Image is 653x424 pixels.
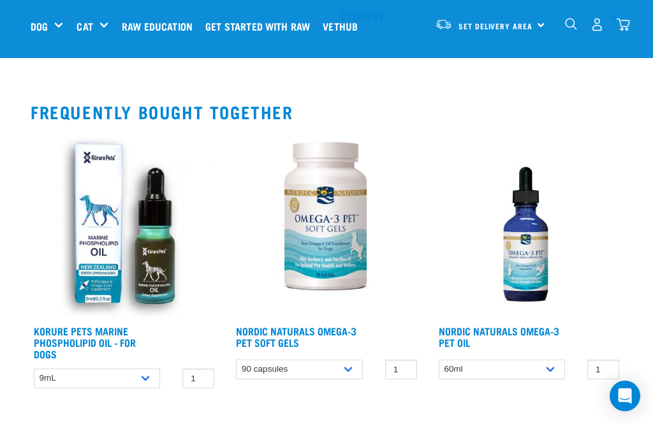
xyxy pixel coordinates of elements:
img: home-icon-1@2x.png [565,18,577,30]
h2: Frequently bought together [31,102,622,122]
a: Vethub [319,1,367,52]
img: user.png [591,18,604,31]
a: Korure Pets Marine Phospholipid Oil - for Dogs [34,328,136,356]
a: Get started with Raw [202,1,319,52]
div: Open Intercom Messenger [610,381,640,411]
a: Cat [77,18,92,34]
input: 1 [587,360,619,379]
input: 1 [182,369,214,388]
img: home-icon@2x.png [617,18,630,31]
img: Bottle Of Omega3 Pet With 90 Capsules For Pets [233,132,420,319]
a: Nordic Naturals Omega-3 Pet Oil [439,328,559,345]
input: 1 [385,360,417,379]
a: Nordic Naturals Omega-3 Pet Soft Gels [236,328,356,345]
span: Set Delivery Area [459,24,532,28]
img: Bottle Of 60ml Omega3 For Pets [436,132,622,319]
a: Raw Education [119,1,202,52]
a: Dog [31,18,48,34]
img: OI Lfront 1024x1024 [31,132,217,319]
img: van-moving.png [435,18,452,30]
